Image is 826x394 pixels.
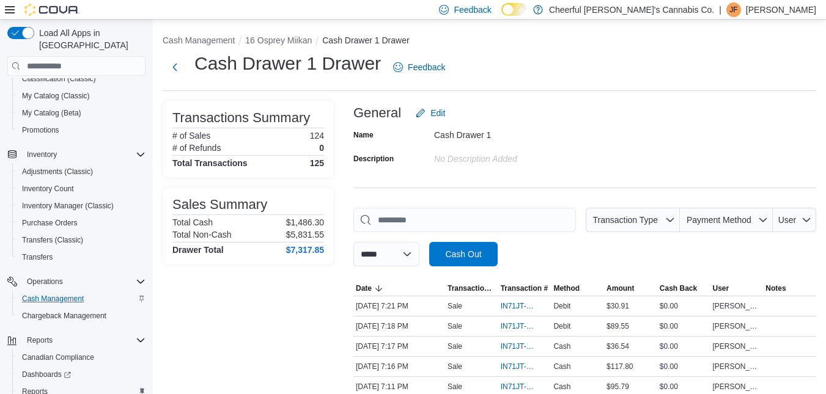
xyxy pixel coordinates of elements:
[710,281,764,296] button: User
[22,294,84,304] span: Cash Management
[713,301,761,311] span: [PERSON_NAME]
[448,382,462,392] p: Sale
[2,273,150,290] button: Operations
[408,61,445,73] span: Feedback
[430,107,445,119] span: Edit
[434,125,598,140] div: Cash Drawer 1
[607,362,633,371] span: $117.80
[773,208,816,232] button: User
[17,106,86,120] a: My Catalog (Beta)
[22,274,68,289] button: Operations
[17,216,83,230] a: Purchase Orders
[12,87,150,104] button: My Catalog (Classic)
[172,143,221,153] h6: # of Refunds
[34,27,146,51] span: Load All Apps in [GEOGRAPHIC_DATA]
[713,341,761,351] span: [PERSON_NAME]
[553,362,570,371] span: Cash
[607,301,629,311] span: $30.91
[22,147,146,162] span: Inventory
[17,233,88,247] a: Transfers (Classic)
[660,283,697,293] span: Cash Back
[17,367,146,382] span: Dashboards
[657,319,710,334] div: $0.00
[17,308,146,323] span: Chargeback Management
[778,215,797,225] span: User
[353,281,445,296] button: Date
[12,232,150,249] button: Transfers (Classic)
[194,51,381,76] h1: Cash Drawer 1 Drawer
[163,55,187,79] button: Next
[498,281,551,296] button: Transaction #
[17,71,146,86] span: Classification (Classic)
[22,370,71,379] span: Dashboards
[746,2,816,17] p: [PERSON_NAME]
[22,218,78,228] span: Purchase Orders
[353,208,576,232] input: This is a search bar. As you type, the results lower in the page will automatically filter.
[27,277,63,286] span: Operations
[172,245,224,255] h4: Drawer Total
[322,35,409,45] button: Cash Drawer 1 Drawer
[172,217,213,227] h6: Total Cash
[12,214,150,232] button: Purchase Orders
[553,341,570,351] span: Cash
[729,2,737,17] span: JF
[353,154,394,164] label: Description
[551,281,604,296] button: Method
[353,379,445,394] div: [DATE] 7:11 PM
[17,106,146,120] span: My Catalog (Beta)
[592,215,658,225] span: Transaction Type
[310,158,324,168] h4: 125
[22,311,106,321] span: Chargeback Management
[22,252,53,262] span: Transfers
[22,352,94,362] span: Canadian Compliance
[353,319,445,334] div: [DATE] 7:18 PM
[17,350,99,365] a: Canadian Compliance
[17,308,111,323] a: Chargeback Management
[22,184,74,194] span: Inventory Count
[657,299,710,313] div: $0.00
[411,101,450,125] button: Edit
[286,245,324,255] h4: $7,317.85
[501,341,537,351] span: IN71JT-403075
[687,215,751,225] span: Payment Method
[454,4,491,16] span: Feedback
[429,242,498,266] button: Cash Out
[12,70,150,87] button: Classification (Classic)
[445,248,481,260] span: Cash Out
[22,167,93,177] span: Adjustments (Classic)
[501,3,527,16] input: Dark Mode
[17,367,76,382] a: Dashboards
[12,307,150,324] button: Chargeback Management
[17,250,146,264] span: Transfers
[607,341,629,351] span: $36.54
[448,301,462,311] p: Sale
[553,283,580,293] span: Method
[172,197,267,212] h3: Sales Summary
[657,359,710,374] div: $0.00
[501,379,549,394] button: IN71JT-403073
[12,122,150,139] button: Promotions
[17,350,146,365] span: Canadian Compliance
[604,281,657,296] button: Amount
[319,143,324,153] p: 0
[17,250,57,264] a: Transfers
[2,332,150,349] button: Reports
[501,382,537,392] span: IN71JT-403073
[657,339,710,354] div: $0.00
[553,382,570,392] span: Cash
[12,366,150,383] a: Dashboards
[763,281,816,296] button: Notes
[17,233,146,247] span: Transfers (Classic)
[17,216,146,230] span: Purchase Orders
[448,321,462,331] p: Sale
[12,349,150,366] button: Canadian Compliance
[17,89,95,103] a: My Catalog (Classic)
[17,291,146,306] span: Cash Management
[586,208,680,232] button: Transaction Type
[17,181,146,196] span: Inventory Count
[553,301,570,311] span: Debit
[172,111,310,125] h3: Transactions Summary
[353,130,374,140] label: Name
[445,281,498,296] button: Transaction Type
[448,362,462,371] p: Sale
